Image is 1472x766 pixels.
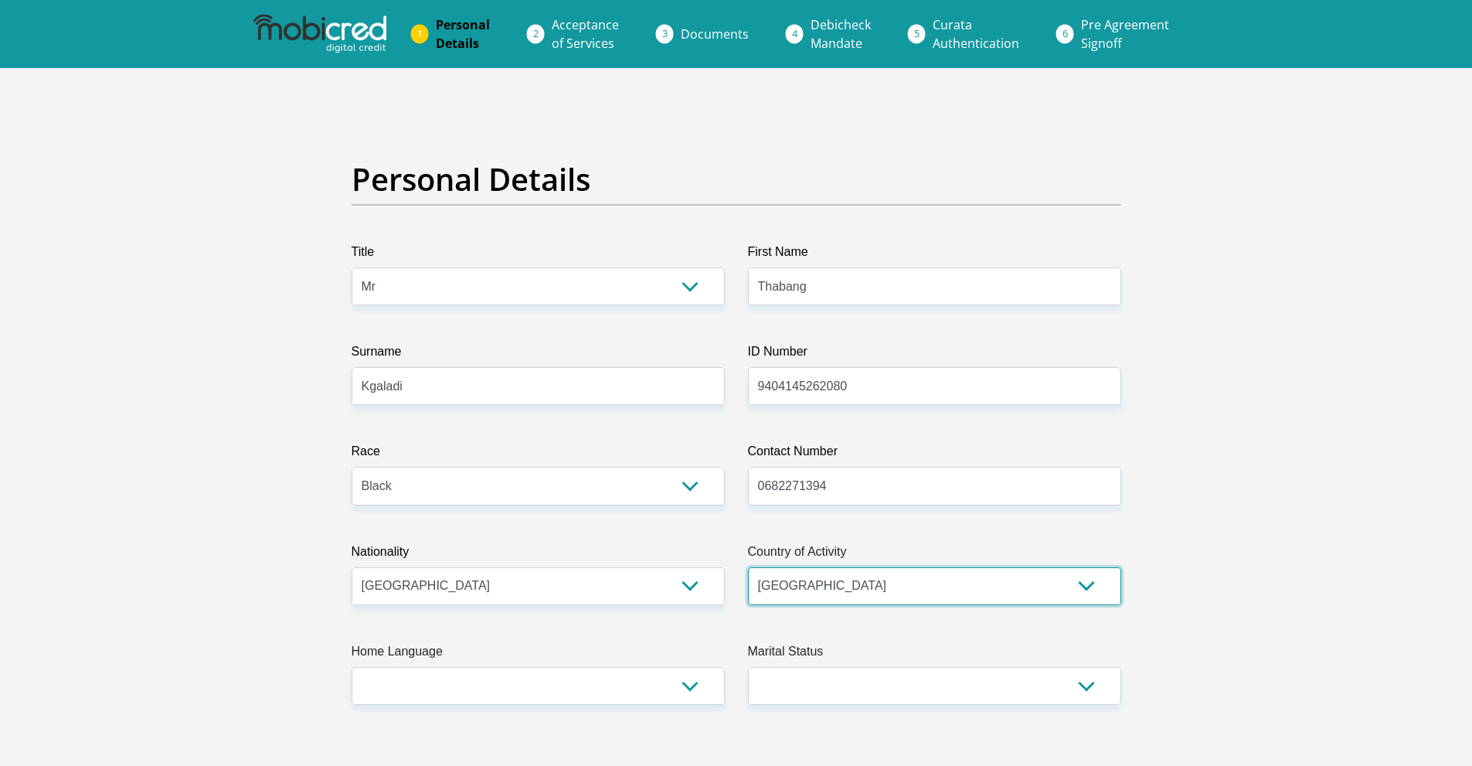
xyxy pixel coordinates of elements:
input: First Name [748,267,1121,305]
label: Title [352,243,725,267]
input: Surname [352,367,725,405]
input: ID Number [748,367,1121,405]
label: Country of Activity [748,543,1121,567]
a: DebicheckMandate [798,9,883,59]
label: Surname [352,342,725,367]
label: ID Number [748,342,1121,367]
a: PersonalDetails [423,9,502,59]
span: Documents [681,26,749,43]
span: Personal Details [436,16,490,52]
label: Contact Number [748,442,1121,467]
span: Pre Agreement Signoff [1081,16,1169,52]
a: Documents [668,19,761,49]
span: Curata Authentication [933,16,1019,52]
input: Contact Number [748,467,1121,505]
a: Acceptanceof Services [539,9,631,59]
label: Marital Status [748,642,1121,667]
span: Acceptance of Services [552,16,619,52]
label: Nationality [352,543,725,567]
h2: Personal Details [352,161,1121,198]
label: First Name [748,243,1121,267]
img: mobicred logo [253,15,386,53]
span: Debicheck Mandate [811,16,871,52]
label: Race [352,442,725,467]
a: CurataAuthentication [920,9,1032,59]
label: Home Language [352,642,725,667]
a: Pre AgreementSignoff [1069,9,1181,59]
